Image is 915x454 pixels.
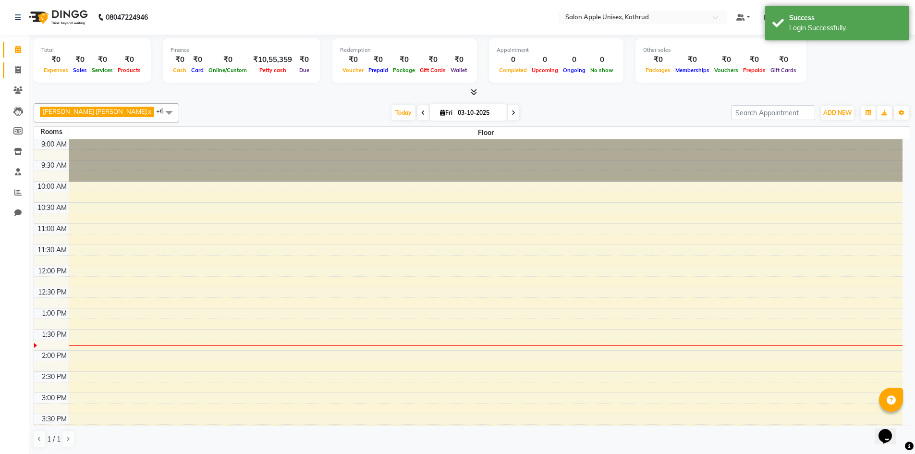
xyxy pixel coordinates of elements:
[417,54,448,65] div: ₹0
[115,67,143,74] span: Products
[257,67,289,74] span: Petty cash
[47,434,61,444] span: 1 / 1
[89,67,115,74] span: Services
[24,4,90,31] img: logo
[768,67,799,74] span: Gift Cards
[497,46,616,54] div: Appointment
[36,266,69,276] div: 12:00 PM
[643,67,673,74] span: Packages
[448,67,469,74] span: Wallet
[417,67,448,74] span: Gift Cards
[731,105,815,120] input: Search Appointment
[171,46,313,54] div: Finance
[36,287,69,297] div: 12:30 PM
[448,54,469,65] div: ₹0
[36,245,69,255] div: 11:30 AM
[156,107,171,115] span: +6
[821,106,854,120] button: ADD NEW
[34,127,69,137] div: Rooms
[71,54,89,65] div: ₹0
[741,67,768,74] span: Prepaids
[712,67,741,74] span: Vouchers
[296,54,313,65] div: ₹0
[36,224,69,234] div: 11:00 AM
[206,54,249,65] div: ₹0
[36,203,69,213] div: 10:30 AM
[206,67,249,74] span: Online/Custom
[823,109,852,116] span: ADD NEW
[673,54,712,65] div: ₹0
[340,46,469,54] div: Redemption
[39,139,69,149] div: 9:00 AM
[40,414,69,424] div: 3:30 PM
[643,54,673,65] div: ₹0
[39,160,69,171] div: 9:30 AM
[789,23,902,33] div: Login Successfully.
[40,372,69,382] div: 2:30 PM
[366,67,390,74] span: Prepaid
[40,393,69,403] div: 3:00 PM
[40,308,69,319] div: 1:00 PM
[366,54,390,65] div: ₹0
[588,67,616,74] span: No show
[390,67,417,74] span: Package
[340,54,366,65] div: ₹0
[249,54,296,65] div: ₹10,55,359
[69,127,903,139] span: Floor
[438,109,455,116] span: Fri
[40,330,69,340] div: 1:30 PM
[875,416,905,444] iframe: chat widget
[40,351,69,361] div: 2:00 PM
[89,54,115,65] div: ₹0
[171,67,189,74] span: Cash
[171,54,189,65] div: ₹0
[391,105,415,120] span: Today
[588,54,616,65] div: 0
[561,67,588,74] span: Ongoing
[497,67,529,74] span: Completed
[297,67,312,74] span: Due
[673,67,712,74] span: Memberships
[741,54,768,65] div: ₹0
[768,54,799,65] div: ₹0
[41,54,71,65] div: ₹0
[455,106,503,120] input: 2025-10-03
[340,67,366,74] span: Voucher
[36,182,69,192] div: 10:00 AM
[189,67,206,74] span: Card
[189,54,206,65] div: ₹0
[497,54,529,65] div: 0
[789,13,902,23] div: Success
[147,108,151,115] a: x
[43,108,147,115] span: [PERSON_NAME] [PERSON_NAME]
[41,46,143,54] div: Total
[529,67,561,74] span: Upcoming
[712,54,741,65] div: ₹0
[106,4,148,31] b: 08047224946
[41,67,71,74] span: Expenses
[71,67,89,74] span: Sales
[561,54,588,65] div: 0
[390,54,417,65] div: ₹0
[643,46,799,54] div: Other sales
[115,54,143,65] div: ₹0
[529,54,561,65] div: 0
